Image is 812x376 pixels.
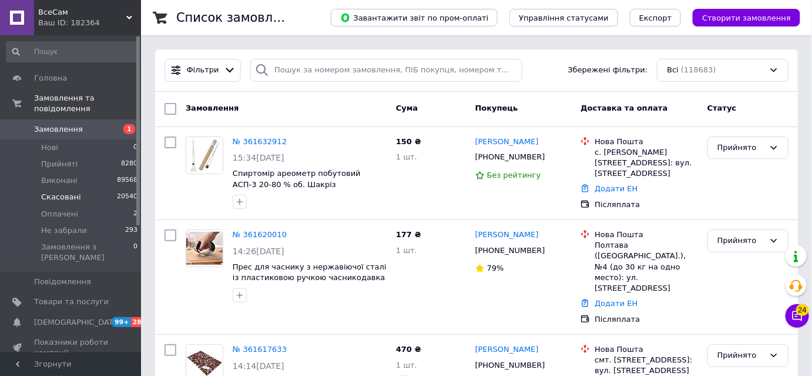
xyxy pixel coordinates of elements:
span: 1 шт. [396,246,417,255]
div: [PHONE_NUMBER] [473,358,548,373]
a: [PERSON_NAME] [475,344,539,355]
span: 15:34[DATE] [233,153,284,162]
span: (118683) [681,65,716,74]
span: Нові [41,142,58,153]
span: Повідомлення [34,277,91,287]
span: 24 [796,304,809,316]
span: Замовлення [186,104,239,112]
span: 99+ [112,317,131,327]
span: Фільтри [187,65,219,76]
span: 89568 [117,175,137,186]
span: 28 [131,317,145,327]
a: [PERSON_NAME] [475,229,539,241]
div: Прийнято [717,235,764,247]
div: Прийнято [717,142,764,154]
span: 150 ₴ [396,137,421,146]
button: Створити замовлення [693,9,800,26]
div: [PHONE_NUMBER] [473,149,548,165]
div: Прийнято [717,350,764,362]
a: Створити замовлення [681,13,800,22]
span: Експорт [639,14,672,22]
span: Завантажити звіт по пром-оплаті [340,12,488,23]
span: 1 шт. [396,152,417,161]
span: 1 [123,124,135,134]
span: 2 [133,209,137,219]
div: Післяплата [595,314,698,325]
img: Фото товару [186,137,223,174]
a: Фото товару [186,229,223,267]
span: 0 [133,242,137,263]
span: 14:26[DATE] [233,247,284,256]
button: Завантажити звіт по пром-оплаті [331,9,498,26]
div: Полтава ([GEOGRAPHIC_DATA].), №4 (до 30 кг на одно место): ул. [STREET_ADDRESS] [595,240,698,294]
button: Управління статусами [509,9,618,26]
div: Нова Пошта [595,229,698,240]
a: Спиртомір ареометр побутовий АСП-3 20-80 % об. Шакріз [233,169,361,189]
a: № 361620010 [233,230,287,239]
span: Cума [396,104,418,112]
span: Замовлення з [PERSON_NAME] [41,242,133,263]
span: ВсеСам [38,7,126,18]
a: [PERSON_NAME] [475,137,539,148]
a: Фото товару [186,137,223,174]
span: 177 ₴ [396,230,421,239]
input: Пошук за номером замовлення, ПІБ покупця, номером телефону, Email, номером накладної [250,59,522,82]
a: Додати ЕН [595,184,637,193]
span: Не забрали [41,225,87,236]
span: 293 [125,225,137,236]
span: Статус [707,104,737,112]
div: Післяплата [595,199,698,210]
span: 470 ₴ [396,345,421,354]
div: Нова Пошта [595,344,698,355]
span: Управління статусами [519,14,609,22]
span: Створити замовлення [702,14,791,22]
div: [PHONE_NUMBER] [473,243,548,258]
span: Покупець [475,104,518,112]
a: Прес для часнику з нержавіючої сталі із пластиковою ручкою часникодавка [233,262,387,282]
span: Виконані [41,175,78,186]
span: Прийняті [41,159,78,169]
button: Чат з покупцем24 [786,304,809,328]
span: 0 [133,142,137,153]
a: Додати ЕН [595,299,637,308]
span: Показники роботи компанії [34,337,109,358]
span: 20540 [117,192,137,202]
span: Скасовані [41,192,81,202]
div: с. [PERSON_NAME][STREET_ADDRESS]: вул. [STREET_ADDRESS] [595,147,698,179]
span: [DEMOGRAPHIC_DATA] [34,317,121,328]
span: Без рейтингу [487,171,541,179]
button: Експорт [630,9,682,26]
div: Нова Пошта [595,137,698,147]
span: 79% [487,264,504,272]
h1: Список замовлень [176,11,296,25]
span: Оплачені [41,209,78,219]
span: 8280 [121,159,137,169]
span: Товари та послуги [34,297,109,307]
span: Замовлення [34,124,83,135]
div: смт. [STREET_ADDRESS]: вул. [STREET_ADDRESS] [595,355,698,376]
div: Ваш ID: 182364 [38,18,141,28]
span: 1 шт. [396,361,417,370]
span: Замовлення та повідомлення [34,93,141,114]
input: Пошук [6,41,139,62]
span: Головна [34,73,67,84]
img: Фото товару [186,232,223,265]
a: № 361632912 [233,137,287,146]
span: Всі [667,65,679,76]
span: Доставка та оплата [581,104,667,112]
span: Збережені фільтри: [568,65,648,76]
span: 14:14[DATE] [233,361,284,371]
a: № 361617633 [233,345,287,354]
